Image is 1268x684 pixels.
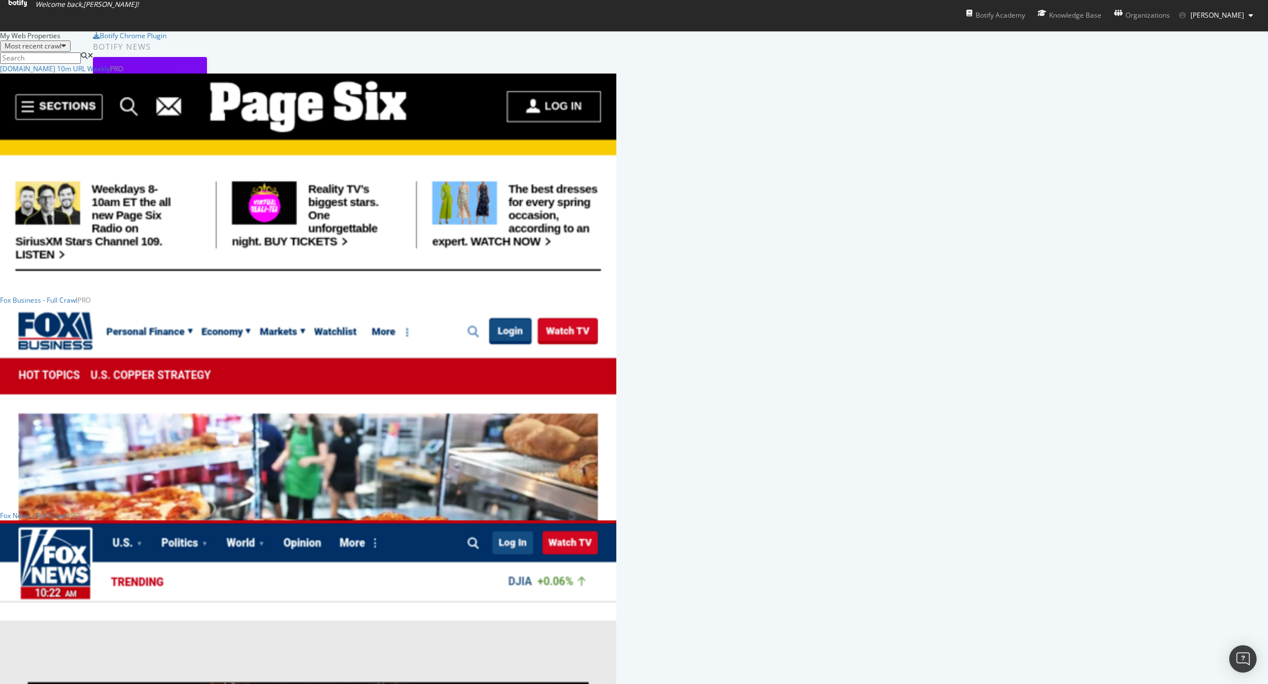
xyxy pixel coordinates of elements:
[93,40,436,53] div: Botify news
[5,42,62,50] div: Most recent crawl
[1114,10,1170,21] div: Organizations
[966,10,1025,21] div: Botify Academy
[1190,10,1244,20] span: Angel Nieves
[93,57,207,148] img: What Happens When ChatGPT Is Your Holiday Shopper?
[110,64,123,74] div: Pro
[100,31,166,40] div: Botify Chrome Plugin
[1170,6,1262,25] button: [PERSON_NAME]
[1038,10,1102,21] div: Knowledge Base
[78,295,91,305] div: Pro
[93,31,166,40] a: Botify Chrome Plugin
[67,511,80,520] div: Pro
[1229,645,1257,673] div: Open Intercom Messenger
